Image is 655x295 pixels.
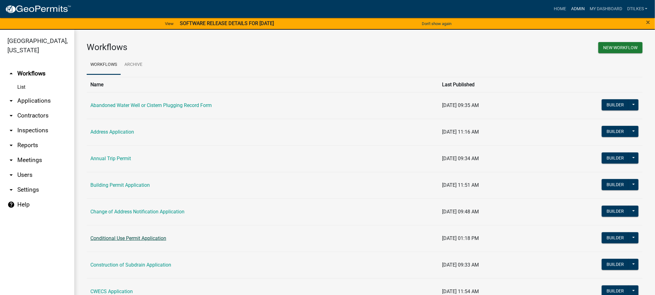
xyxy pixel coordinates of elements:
i: arrow_drop_down [7,127,15,134]
button: Builder [602,152,629,164]
i: help [7,201,15,208]
th: Last Published [438,77,540,92]
a: Building Permit Application [90,182,150,188]
span: [DATE] 09:48 AM [442,209,479,215]
span: × [646,18,650,27]
button: New Workflow [598,42,643,53]
button: Builder [602,259,629,270]
a: My Dashboard [587,3,625,15]
i: arrow_drop_down [7,142,15,149]
a: Construction of Subdrain Application [90,262,171,268]
i: arrow_drop_down [7,112,15,119]
strong: SOFTWARE RELEASE DETAILS FOR [DATE] [180,20,274,26]
span: [DATE] 11:16 AM [442,129,479,135]
th: Name [87,77,438,92]
a: CWECS Application [90,289,133,294]
button: Builder [602,232,629,243]
a: Conditional Use Permit Application [90,235,166,241]
a: Archive [121,55,146,75]
a: Workflows [87,55,121,75]
span: [DATE] 01:18 PM [442,235,479,241]
span: [DATE] 09:33 AM [442,262,479,268]
span: [DATE] 11:54 AM [442,289,479,294]
h3: Workflows [87,42,360,53]
button: Don't show again [419,19,454,29]
button: Builder [602,99,629,110]
span: [DATE] 09:34 AM [442,156,479,161]
i: arrow_drop_down [7,97,15,105]
i: arrow_drop_down [7,171,15,179]
a: dtilkes [625,3,650,15]
i: arrow_drop_down [7,186,15,194]
button: Builder [602,126,629,137]
a: Home [551,3,569,15]
i: arrow_drop_up [7,70,15,77]
button: Builder [602,179,629,190]
button: Close [646,19,650,26]
a: Admin [569,3,587,15]
i: arrow_drop_down [7,156,15,164]
a: Annual Trip Permit [90,156,131,161]
a: Address Application [90,129,134,135]
a: Abandoned Water Well or Cistern Plugging Record Form [90,102,212,108]
span: [DATE] 09:35 AM [442,102,479,108]
a: Change of Address Notification Application [90,209,184,215]
button: Builder [602,206,629,217]
span: [DATE] 11:51 AM [442,182,479,188]
a: View [163,19,176,29]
